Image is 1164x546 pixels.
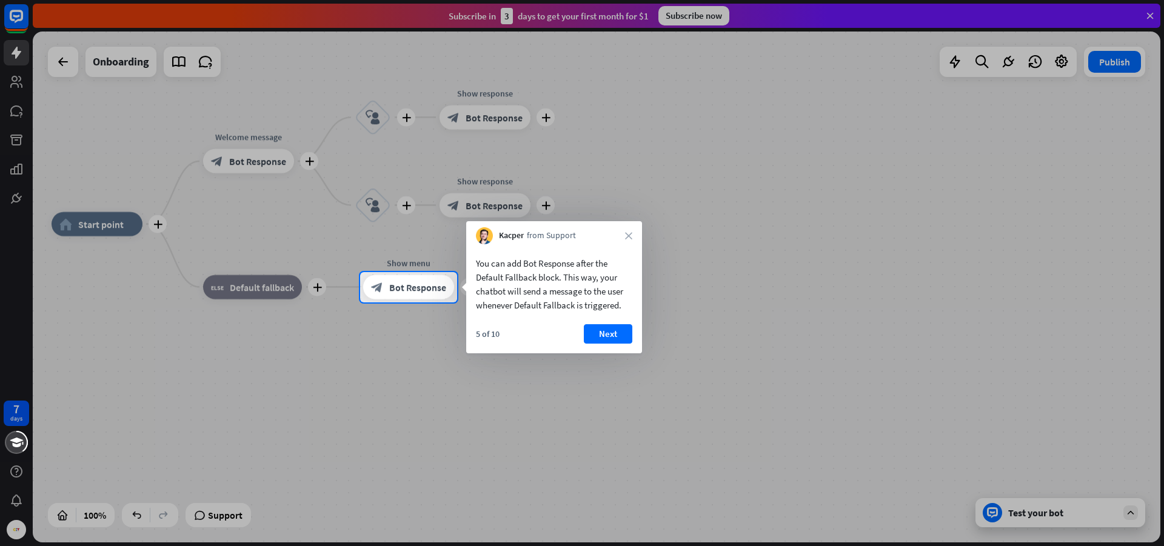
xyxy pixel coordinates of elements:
[584,324,632,344] button: Next
[499,230,524,242] span: Kacper
[625,232,632,239] i: close
[476,328,500,339] div: 5 of 10
[476,256,632,312] div: You can add Bot Response after the Default Fallback block. This way, your chatbot will send a mes...
[389,281,446,293] span: Bot Response
[10,5,46,41] button: Open LiveChat chat widget
[527,230,576,242] span: from Support
[371,281,383,293] i: block_bot_response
